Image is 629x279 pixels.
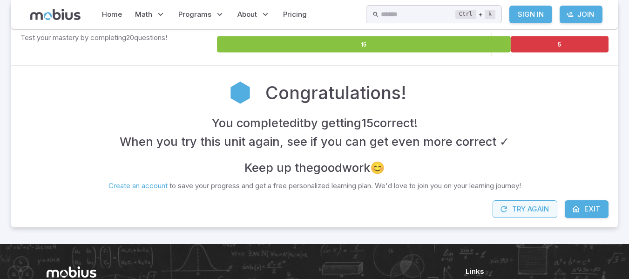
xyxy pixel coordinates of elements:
div: + [455,9,495,20]
h4: You completed it by getting 15 correct ! [212,114,418,132]
h4: When you try this unit again, see if you can get even more correct ✓ [120,132,509,151]
a: Exit [565,200,609,218]
span: About [237,9,257,20]
p: to save your progress and get a free personalized learning plan. We'd love to join you on your le... [108,181,521,191]
button: Try Again [493,200,557,218]
span: Programs [178,9,211,20]
p: Test your mastery by completing 20 questions! [20,33,215,43]
h6: Links [466,266,583,277]
a: Home [99,4,125,25]
kbd: Ctrl [455,10,476,19]
span: Exit [584,204,600,214]
h2: Congratulations! [265,80,406,106]
h4: Keep up the good work 😊 [244,158,385,177]
a: Pricing [280,4,310,25]
kbd: k [485,10,495,19]
a: Join [560,6,602,23]
a: Create an account [108,181,168,190]
span: Math [135,9,152,20]
a: Sign In [509,6,552,23]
